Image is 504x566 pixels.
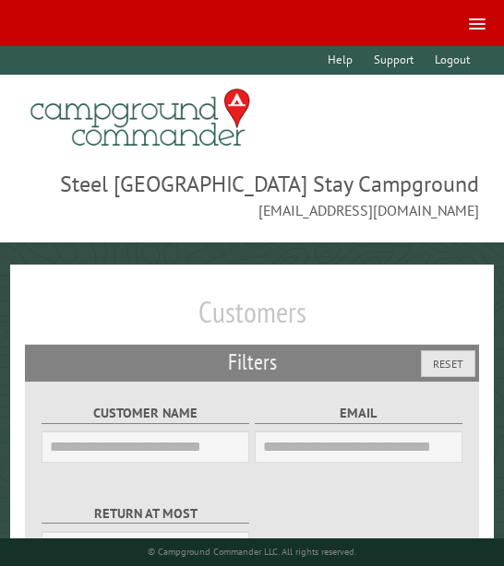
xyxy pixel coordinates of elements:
small: © Campground Commander LLC. All rights reserved. [148,546,356,558]
label: Email [255,403,462,424]
a: Support [365,46,422,75]
a: Help [318,46,361,75]
h2: Filters [25,345,478,380]
span: Steel [GEOGRAPHIC_DATA] Stay Campground [EMAIL_ADDRESS][DOMAIN_NAME] [25,169,478,220]
img: Campground Commander [25,82,256,154]
button: Reset [421,350,475,377]
label: Return at most [42,503,249,525]
label: Customer Name [42,403,249,424]
a: Logout [426,46,479,75]
h1: Customers [25,294,478,345]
